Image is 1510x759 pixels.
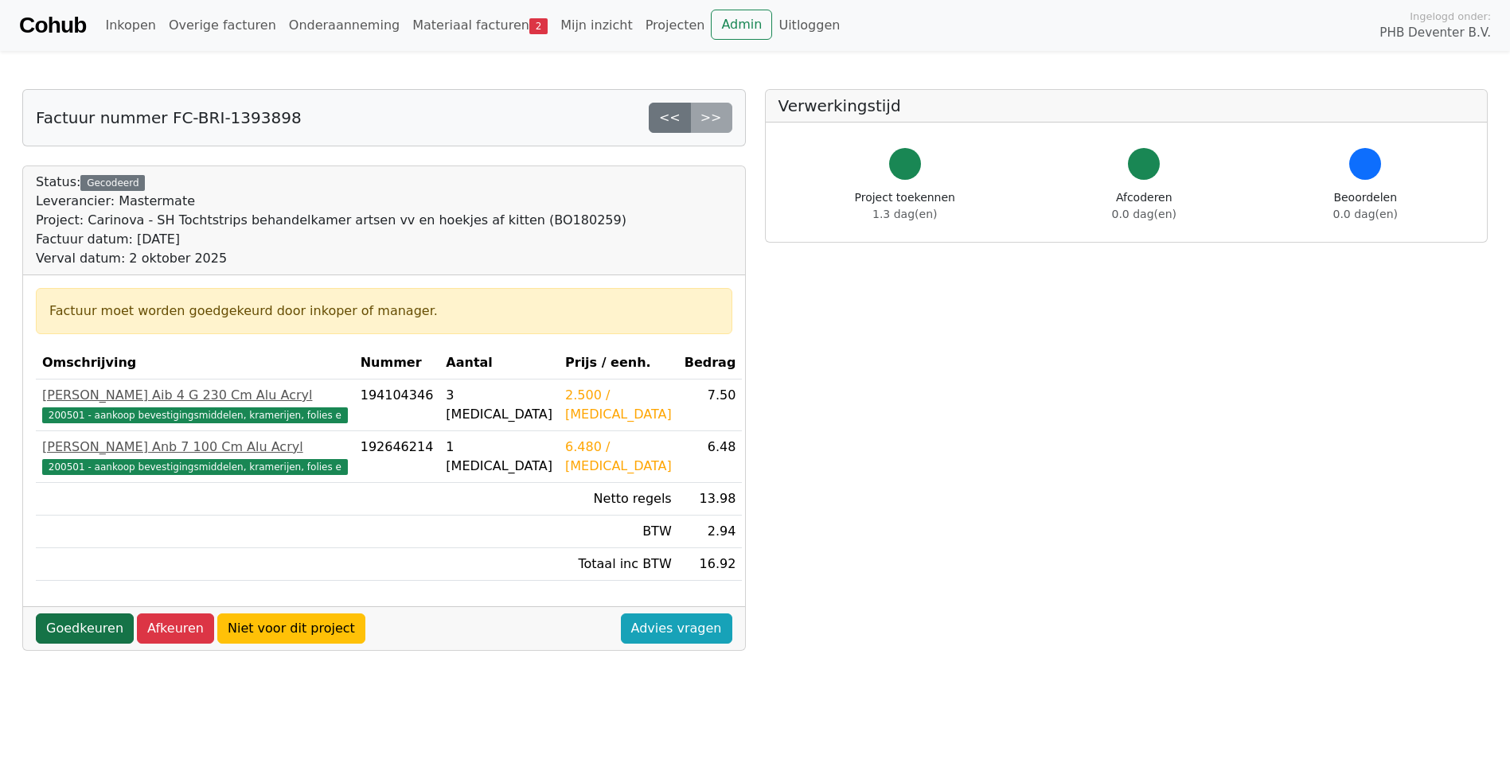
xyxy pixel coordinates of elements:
[559,516,678,548] td: BTW
[19,6,86,45] a: Cohub
[1333,189,1398,223] div: Beoordelen
[1333,208,1398,220] span: 0.0 dag(en)
[1112,189,1176,223] div: Afcoderen
[36,230,626,249] div: Factuur datum: [DATE]
[1112,208,1176,220] span: 0.0 dag(en)
[711,10,772,40] a: Admin
[354,379,440,431] td: 194104346
[283,10,406,41] a: Onderaanneming
[446,386,552,424] div: 3 [MEDICAL_DATA]
[439,347,559,379] th: Aantal
[1410,9,1491,24] span: Ingelogd onder:
[559,483,678,516] td: Netto regels
[217,613,365,644] a: Niet voor dit project
[678,347,743,379] th: Bedrag
[99,10,162,41] a: Inkopen
[855,189,955,223] div: Project toekennen
[42,407,348,423] span: 200501 - aankoop bevestigingsmiddelen, kramerijen, folies e
[42,386,348,424] a: [PERSON_NAME] Aib 4 G 230 Cm Alu Acryl200501 - aankoop bevestigingsmiddelen, kramerijen, folies e
[559,347,678,379] th: Prijs / eenh.
[772,10,846,41] a: Uitloggen
[446,438,552,476] div: 1 [MEDICAL_DATA]
[1379,24,1491,42] span: PHB Deventer B.V.
[778,96,1475,115] h5: Verwerkingstijd
[565,386,672,424] div: 2.500 / [MEDICAL_DATA]
[42,459,348,475] span: 200501 - aankoop bevestigingsmiddelen, kramerijen, folies e
[529,18,548,34] span: 2
[80,175,145,191] div: Gecodeerd
[678,516,743,548] td: 2.94
[678,379,743,431] td: 7.50
[565,438,672,476] div: 6.480 / [MEDICAL_DATA]
[42,438,348,476] a: [PERSON_NAME] Anb 7 100 Cm Alu Acryl200501 - aankoop bevestigingsmiddelen, kramerijen, folies e
[621,613,732,644] a: Advies vragen
[354,347,440,379] th: Nummer
[554,10,639,41] a: Mijn inzicht
[162,10,283,41] a: Overige facturen
[354,431,440,483] td: 192646214
[649,103,691,133] a: <<
[678,483,743,516] td: 13.98
[559,548,678,581] td: Totaal inc BTW
[678,431,743,483] td: 6.48
[36,211,626,230] div: Project: Carinova - SH Tochtstrips behandelkamer artsen vv en hoekjes af kitten (BO180259)
[36,347,354,379] th: Omschrijving
[42,386,348,405] div: [PERSON_NAME] Aib 4 G 230 Cm Alu Acryl
[49,302,719,321] div: Factuur moet worden goedgekeurd door inkoper of manager.
[42,438,348,457] div: [PERSON_NAME] Anb 7 100 Cm Alu Acryl
[36,108,302,127] h5: Factuur nummer FC-BRI-1393898
[406,10,554,41] a: Materiaal facturen2
[678,548,743,581] td: 16.92
[36,173,626,268] div: Status:
[872,208,937,220] span: 1.3 dag(en)
[639,10,712,41] a: Projecten
[36,249,626,268] div: Verval datum: 2 oktober 2025
[36,613,134,644] a: Goedkeuren
[36,192,626,211] div: Leverancier: Mastermate
[137,613,214,644] a: Afkeuren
